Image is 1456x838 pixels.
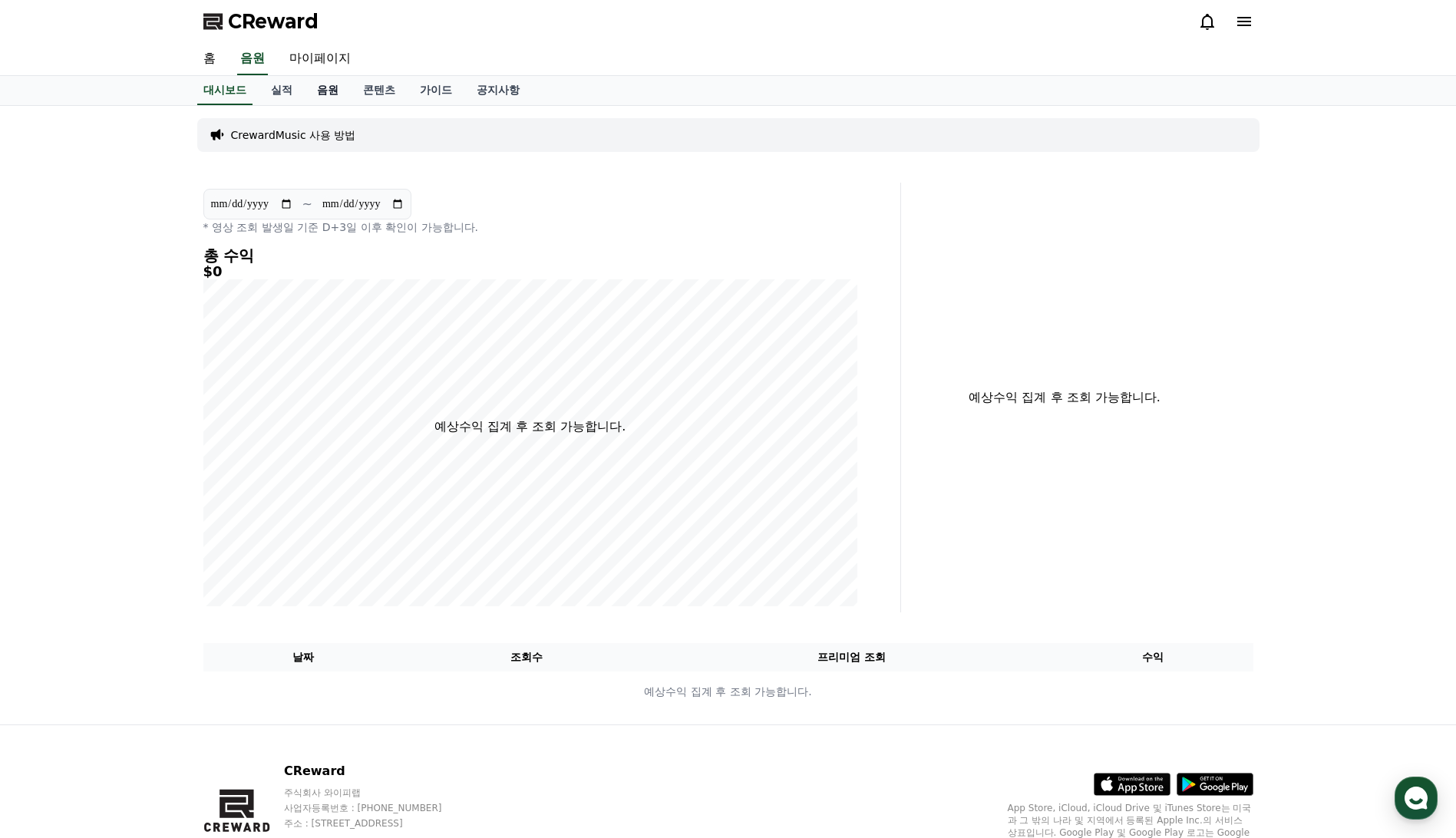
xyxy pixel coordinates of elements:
[197,76,253,105] a: 대시보드
[203,219,857,235] p: * 영상 조회 발생일 기준 D+3일 이후 확인이 가능합니다.
[351,76,408,105] a: 콘텐츠
[228,9,319,34] span: CReward
[237,510,256,522] span: 설정
[403,643,649,671] th: 조회수
[284,817,471,830] p: 주소 : [STREET_ADDRESS]
[191,43,228,75] a: 홈
[203,9,319,34] a: CReward
[277,43,363,75] a: 마이페이지
[284,762,471,780] p: CReward
[464,76,532,105] a: 공지사항
[305,76,351,105] a: 음원
[203,264,857,279] h5: $0
[140,510,159,523] span: 대화
[237,43,268,75] a: 음원
[203,643,404,671] th: 날짜
[231,127,356,143] a: CrewardMusic 사용 방법
[204,684,1253,700] p: 예상수익 집계 후 조회 가능합니다.
[203,247,857,264] h4: 총 수익
[434,417,626,436] p: 예상수익 집계 후 조회 가능합니다.
[1053,643,1253,671] th: 수익
[48,510,58,522] span: 홈
[5,487,101,525] a: 홈
[284,787,471,799] p: 주식회사 와이피랩
[913,388,1217,407] p: 예상수익 집계 후 조회 가능합니다.
[198,487,295,525] a: 설정
[259,76,305,105] a: 실적
[101,487,198,525] a: 대화
[408,76,464,105] a: 가이드
[650,643,1053,671] th: 프리미엄 조회
[284,802,471,814] p: 사업자등록번호 : [PHONE_NUMBER]
[302,195,312,213] p: ~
